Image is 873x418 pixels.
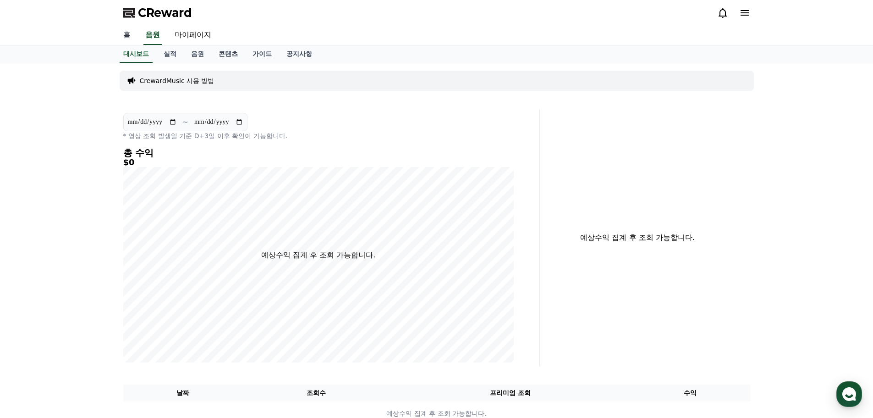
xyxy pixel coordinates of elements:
a: 대화 [60,291,118,314]
span: 대화 [84,305,95,312]
th: 수익 [631,385,750,401]
div: Creward [38,97,67,106]
span: 메시지를 입력하세요. [19,132,85,141]
span: 몇 분 내 답변 받으실 수 있어요 [57,151,133,159]
p: 예상수익 집계 후 조회 가능합니다. [261,250,375,261]
th: 프리미엄 조회 [390,385,631,401]
div: 방금 [72,98,83,105]
span: 홈 [29,305,34,312]
a: 음원 [143,26,162,45]
p: ~ [182,117,188,128]
div: 언제쯤 결론 나나요? [38,106,161,115]
a: 마이페이지 [167,26,219,45]
th: 날짜 [123,385,243,401]
span: 운영시간 보기 [120,74,158,82]
h4: 총 수익 [123,148,514,158]
a: 가이드 [245,45,279,63]
a: CReward [123,6,192,20]
p: * 영상 조회 발생일 기준 D+3일 이후 확인이 가능합니다. [123,131,514,140]
span: CReward [138,6,192,20]
a: 실적 [156,45,184,63]
a: 콘텐츠 [211,45,245,63]
span: 이용중 [79,174,109,180]
b: 채널톡 [79,174,94,180]
a: 대시보드 [120,45,153,63]
a: 홈 [116,26,138,45]
a: 홈 [3,291,60,314]
a: CrewardMusic 사용 방법 [140,76,214,85]
th: 조회수 [242,385,390,401]
span: 설정 [142,305,153,312]
a: 채널톡이용중 [70,173,109,181]
a: 공지사항 [279,45,319,63]
button: 운영시간 보기 [116,72,168,84]
h5: $0 [123,158,514,167]
a: 메시지를 입력하세요. [13,126,166,148]
a: 설정 [118,291,176,314]
a: 음원 [184,45,211,63]
p: 예상수익 집계 후 조회 가능합니다. [547,232,728,243]
a: Creward방금 언제쯤 결론 나나요? [11,94,168,120]
h1: CReward [11,69,65,84]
